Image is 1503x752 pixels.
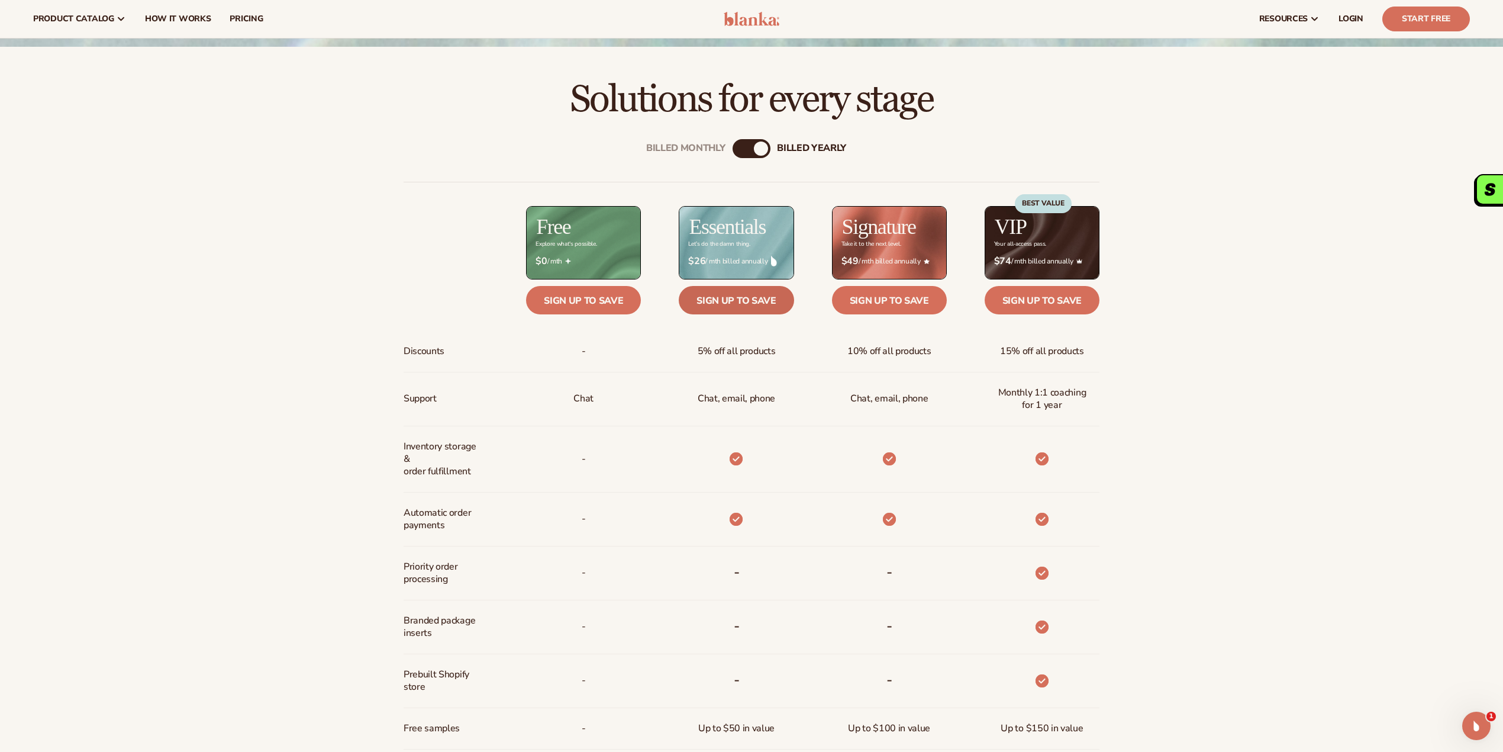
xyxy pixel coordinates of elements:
[734,616,740,635] b: -
[698,388,775,410] p: Chat, email, phone
[404,502,482,536] span: Automatic order payments
[145,14,211,24] span: How It Works
[985,286,1099,314] a: Sign up to save
[679,286,794,314] a: Sign up to save
[582,508,586,530] span: -
[850,388,928,410] span: Chat, email, phone
[1015,194,1072,213] div: BEST VALUE
[582,562,586,584] span: -
[404,556,482,590] span: Priority order processing
[734,563,740,581] b: -
[688,256,705,267] strong: $26
[33,14,114,24] span: product catalog
[1382,7,1470,31] a: Start Free
[582,616,586,638] span: -
[565,258,571,264] img: Free_Icon_bb6e7c7e-73f8-44bd-8ed0-223ea0fc522e.png
[698,718,775,740] span: Up to $50 in value
[573,388,594,410] p: Chat
[847,340,931,362] span: 10% off all products
[1486,712,1496,721] span: 1
[1259,14,1308,24] span: resources
[526,286,641,314] a: Sign up to save
[688,241,750,248] div: Let’s do the damn thing.
[698,340,776,362] span: 5% off all products
[841,256,859,267] strong: $49
[841,256,937,267] span: / mth billed annually
[582,718,586,740] span: -
[771,256,777,266] img: drop.png
[582,670,586,692] span: -
[886,563,892,581] b: -
[536,241,596,248] div: Explore what's possible.
[842,216,916,237] h2: Signature
[1338,14,1363,24] span: LOGIN
[536,256,547,267] strong: $0
[582,340,586,362] span: -
[404,718,460,740] span: Free samples
[679,207,793,279] img: Essentials_BG_9050f826-5aa9-47d9-a362-757b82c62641.jpg
[833,207,946,279] img: Signature_BG_eeb718c8-65ac-49e3-a4e5-327c6aa73146.jpg
[689,216,766,237] h2: Essentials
[646,143,725,154] div: Billed Monthly
[832,286,947,314] a: Sign up to save
[404,664,482,698] span: Prebuilt Shopify store
[1000,340,1084,362] span: 15% off all products
[924,259,930,264] img: Star_6.png
[404,610,482,644] span: Branded package inserts
[848,718,930,740] span: Up to $100 in value
[582,448,586,470] p: -
[1462,712,1491,740] iframe: Intercom live chat
[777,143,846,154] div: billed Yearly
[985,207,1099,279] img: VIP_BG_199964bd-3653-43bc-8a67-789d2d7717b9.jpg
[994,241,1046,248] div: Your all-access pass.
[33,80,1470,120] h2: Solutions for every stage
[994,382,1090,416] span: Monthly 1:1 coaching for 1 year
[688,256,784,267] span: / mth billed annually
[995,216,1027,237] h2: VIP
[230,14,263,24] span: pricing
[886,616,892,635] b: -
[994,256,1011,267] strong: $74
[724,12,780,26] img: logo
[536,256,631,267] span: / mth
[1001,718,1083,740] span: Up to $150 in value
[886,670,892,689] b: -
[404,340,444,362] span: Discounts
[527,207,640,279] img: free_bg.png
[994,256,1090,267] span: / mth billed annually
[404,436,482,482] span: Inventory storage & order fulfillment
[734,670,740,689] b: -
[1076,258,1082,264] img: Crown_2d87c031-1b5a-4345-8312-a4356ddcde98.png
[536,216,570,237] h2: Free
[404,388,437,410] span: Support
[841,241,901,248] div: Take it to the next level.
